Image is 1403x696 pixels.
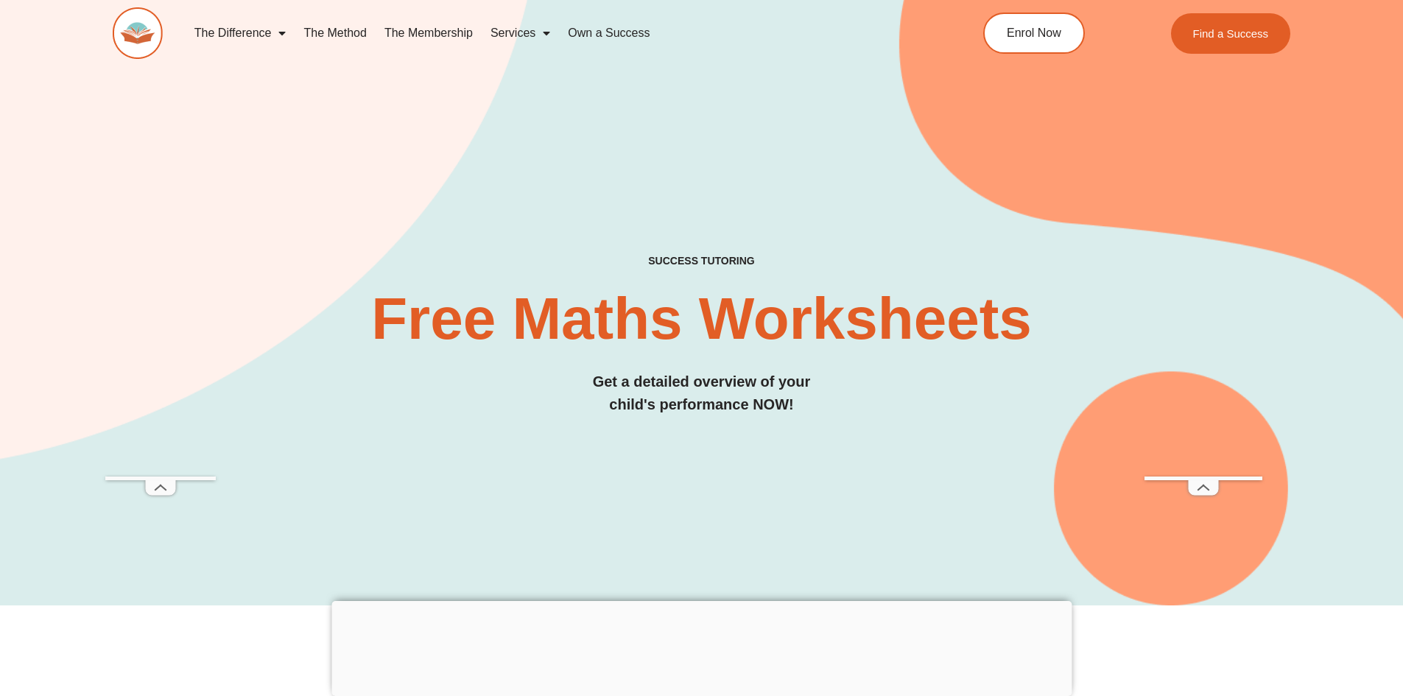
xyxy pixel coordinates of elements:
[105,35,216,477] iframe: Advertisement
[113,289,1291,348] h2: Free Maths Worksheets​
[186,16,916,50] nav: Menu
[1144,35,1262,477] iframe: Advertisement
[331,601,1072,692] iframe: Advertisement
[1193,28,1269,39] span: Find a Success
[376,16,482,50] a: The Membership
[113,255,1291,267] h4: SUCCESS TUTORING​
[983,13,1085,54] a: Enrol Now
[295,16,375,50] a: The Method
[559,16,658,50] a: Own a Success
[1007,27,1061,39] span: Enrol Now
[113,370,1291,416] h3: Get a detailed overview of your child's performance NOW!
[482,16,559,50] a: Services
[1171,13,1291,54] a: Find a Success
[186,16,295,50] a: The Difference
